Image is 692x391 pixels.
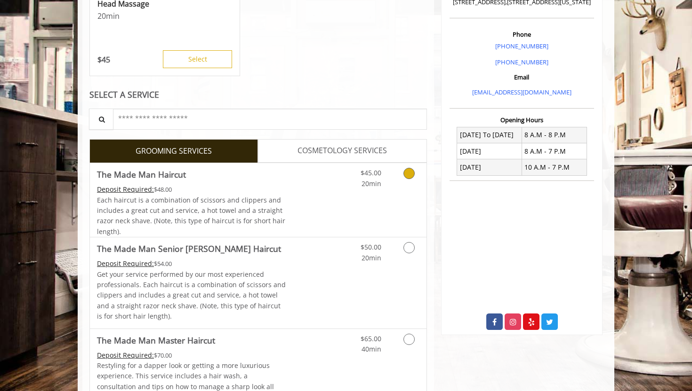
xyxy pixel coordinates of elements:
[97,350,286,360] div: $70.00
[106,11,120,21] span: min
[136,145,212,157] span: GROOMING SERVICES
[361,334,381,343] span: $65.00
[97,259,154,268] span: This service needs some Advance to be paid before we block your appointment
[97,242,281,255] b: The Made Man Senior [PERSON_NAME] Haircut
[97,269,286,322] p: Get your service performed by our most experienced professionals. Each haircut is a combination o...
[97,168,186,181] b: The Made Man Haircut
[97,334,215,347] b: The Made Man Master Haircut
[97,258,286,269] div: $54.00
[362,179,381,188] span: 20min
[361,168,381,177] span: $45.00
[361,242,381,251] span: $50.00
[452,74,592,80] h3: Email
[450,117,594,123] h3: Opening Hours
[522,159,587,175] td: 10 A.M - 7 P.M
[97,351,154,360] span: This service needs some Advance to be paid before we block your appointment
[495,42,548,50] a: [PHONE_NUMBER]
[97,185,154,194] span: This service needs some Advance to be paid before we block your appointment
[97,184,286,195] div: $48.00
[457,127,522,143] td: [DATE] To [DATE]
[472,88,571,96] a: [EMAIL_ADDRESS][DOMAIN_NAME]
[97,195,285,236] span: Each haircut is a combination of scissors and clippers and includes a great cut and service, a ho...
[362,344,381,353] span: 40min
[495,58,548,66] a: [PHONE_NUMBER]
[457,159,522,175] td: [DATE]
[163,50,232,68] button: Select
[452,31,592,38] h3: Phone
[89,109,113,130] button: Service Search
[298,145,387,157] span: COSMETOLOGY SERVICES
[457,143,522,159] td: [DATE]
[522,143,587,159] td: 8 A.M - 7 P.M
[522,127,587,143] td: 8 A.M - 8 P.M
[97,55,110,65] p: 45
[97,55,102,65] span: $
[362,253,381,262] span: 20min
[97,11,232,21] p: 20
[89,90,427,99] div: SELECT A SERVICE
